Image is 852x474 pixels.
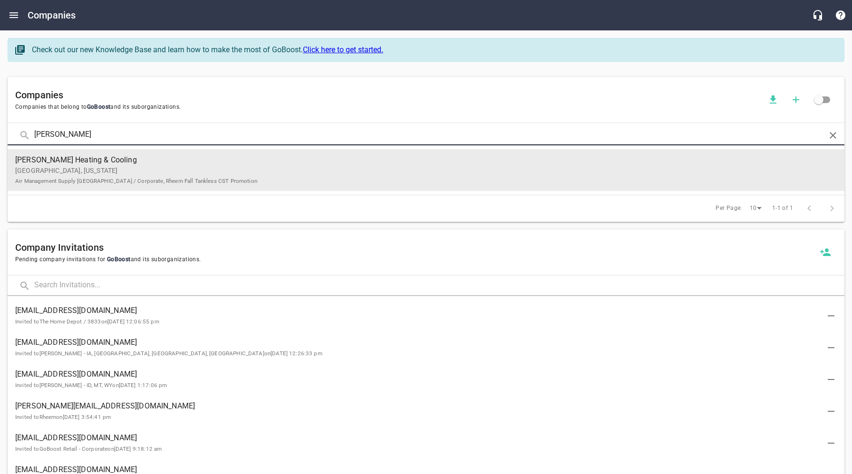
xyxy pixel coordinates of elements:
span: Pending company invitations for and its suborganizations. [15,255,814,265]
a: [PERSON_NAME] Heating & Cooling[GEOGRAPHIC_DATA], [US_STATE]Air Management Supply [GEOGRAPHIC_DAT... [8,149,844,191]
span: Click to view all companies [807,88,830,111]
button: Open drawer [2,4,25,27]
span: [EMAIL_ADDRESS][DOMAIN_NAME] [15,305,822,316]
h6: Companies [28,8,76,23]
button: Delete Invitation [820,368,842,391]
span: [EMAIL_ADDRESS][DOMAIN_NAME] [15,432,822,444]
button: Delete Invitation [820,400,842,423]
p: [GEOGRAPHIC_DATA], [US_STATE] [15,166,822,186]
span: Per Page: [716,204,742,213]
h6: Company Invitations [15,240,814,255]
input: Search Companies... [34,125,818,145]
input: Search Invitations... [34,275,844,296]
div: 10 [746,202,765,215]
small: Invited to The Home Depot / 3833 on [DATE] 12:06:55 pm [15,318,159,325]
small: Invited to [PERSON_NAME] - ID, MT, WY on [DATE] 1:17:06 pm [15,382,167,389]
span: GoBoost [87,104,111,110]
span: [EMAIL_ADDRESS][DOMAIN_NAME] [15,369,822,380]
small: Air Management Supply [GEOGRAPHIC_DATA] / Corporate, Rheem Fall Tankless CST Promotion [15,178,257,184]
button: Invite a new company [814,241,837,264]
span: GoBoost [105,256,130,263]
small: Invited to Rheem on [DATE] 3:54:41 pm [15,414,111,420]
h6: Companies [15,87,762,103]
span: [PERSON_NAME][EMAIL_ADDRESS][DOMAIN_NAME] [15,400,822,412]
button: Support Portal [829,4,852,27]
span: Companies that belong to and its suborganizations. [15,103,762,112]
button: Download companies [762,88,784,111]
div: Check out our new Knowledge Base and learn how to make the most of GoBoost. [32,44,834,56]
button: Delete Invitation [820,432,842,455]
button: Delete Invitation [820,304,842,327]
span: [PERSON_NAME] Heating & Cooling [15,154,822,166]
button: Add a new company [784,88,807,111]
small: Invited to [PERSON_NAME] - IA, [GEOGRAPHIC_DATA], [GEOGRAPHIC_DATA], [GEOGRAPHIC_DATA] on [DATE] ... [15,350,322,357]
a: Click here to get started. [303,45,383,54]
button: Delete Invitation [820,336,842,359]
small: Invited to GoBoost Retail - Corporate on [DATE] 9:18:12 am [15,446,162,452]
span: 1-1 of 1 [772,204,793,213]
span: [EMAIL_ADDRESS][DOMAIN_NAME] [15,337,822,348]
button: Live Chat [806,4,829,27]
